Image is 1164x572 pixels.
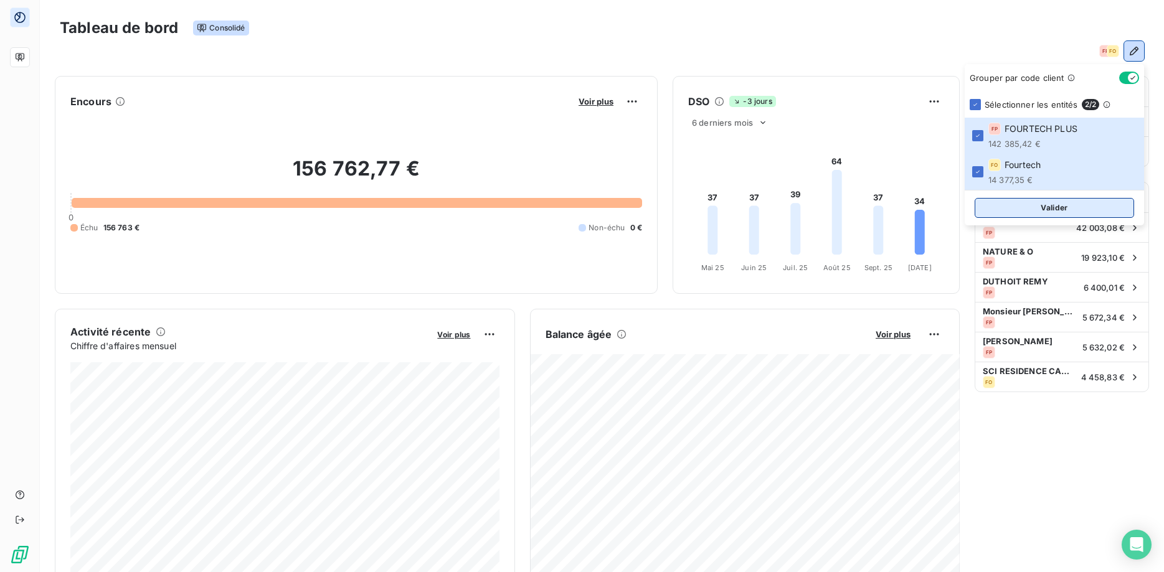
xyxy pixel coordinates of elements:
div: FP [983,256,995,269]
span: 0 € [630,222,642,233]
span: NATURE & O [983,246,1074,256]
h2: 156 762,77 € [70,156,642,194]
div: [PERSON_NAME]FP5 632,02 € [975,332,1148,362]
div: FO [988,159,1001,171]
span: Chiffre d'affaires mensuel [70,339,428,352]
span: Consolidé [193,21,248,35]
span: 142 385,42 € [988,139,1077,149]
span: 156 763 € [103,222,140,233]
tspan: [DATE] [908,263,932,272]
tspan: Août 25 [823,263,851,272]
span: Monsieur [PERSON_NAME] [983,306,1075,316]
div: NATURE & OFP19 923,10 € [975,242,1148,272]
span: Sélectionner les entités [985,100,1078,110]
button: Voir plus [433,329,474,340]
h6: DSO [688,94,709,109]
span: 5 632,02 € [1082,342,1125,352]
div: FP [983,286,995,299]
div: NATURE & OFP42 003,08 € [975,212,1148,242]
span: 4 458,83 € [1081,372,1125,382]
div: FP [988,123,1001,135]
div: FP [983,316,995,329]
span: 6 400,01 € [1084,283,1125,293]
tspan: Juin 25 [741,263,767,272]
span: [PERSON_NAME] [983,336,1075,346]
span: 14 377,35 € [988,175,1041,185]
div: FO [1107,45,1119,57]
div: SCI RESIDENCE CAPRICORNEFO4 458,83 € [975,362,1148,391]
img: Logo LeanPay [10,545,30,565]
div: FP [983,346,995,359]
button: Voir plus [872,329,914,340]
tspan: Mai 25 [701,263,724,272]
h6: Balance âgée [546,327,612,342]
span: 6 derniers mois [692,118,753,128]
span: 0 [69,212,73,222]
span: Fourtech [1005,159,1041,171]
span: 5 672,34 € [1082,312,1125,322]
button: Valider [975,198,1134,218]
span: FOURTECH PLUS [1005,123,1077,135]
h6: Activité récente [70,324,151,339]
span: Échu [80,222,98,233]
span: SCI RESIDENCE CAPRICORNE [983,366,1074,376]
div: FP [1099,45,1112,57]
span: Voir plus [437,330,470,339]
tspan: Juil. 25 [783,263,808,272]
div: DUTHOIT REMYFP6 400,01 € [975,272,1148,302]
h6: Encours [70,94,111,109]
span: 42 003,08 € [1076,223,1125,233]
span: 2 / 2 [1082,99,1099,110]
h3: Tableau de bord [60,17,178,39]
button: Voir plus [575,96,617,107]
span: Grouper par code client [970,73,1064,83]
tspan: Sept. 25 [864,263,892,272]
span: Voir plus [876,329,911,339]
div: FO [983,376,995,388]
span: Non-échu [589,222,625,233]
span: 19 923,10 € [1081,253,1125,263]
span: Voir plus [579,96,613,106]
span: DUTHOIT REMY [983,276,1076,286]
div: Open Intercom Messenger [1122,530,1152,560]
span: -3 jours [729,96,775,107]
div: Monsieur [PERSON_NAME]FP5 672,34 € [975,302,1148,332]
div: FP [983,227,995,239]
